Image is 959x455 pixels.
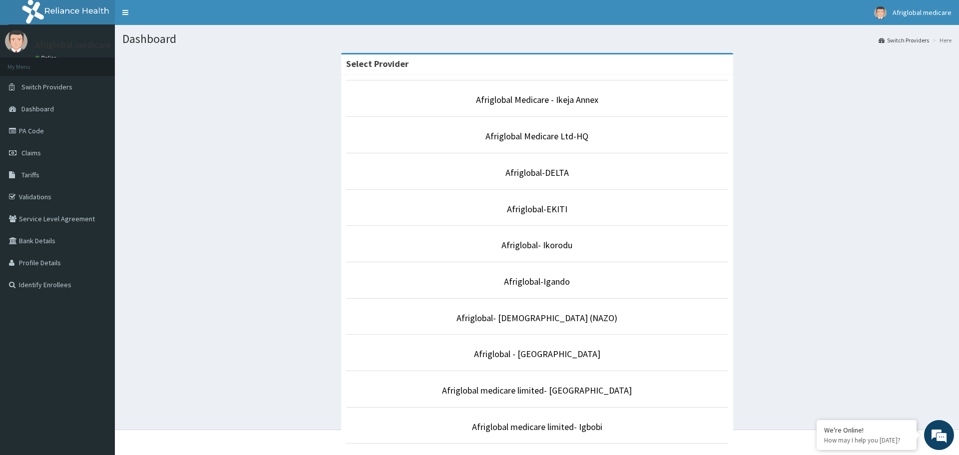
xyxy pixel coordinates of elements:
h1: Dashboard [122,32,952,45]
img: User Image [874,6,887,19]
span: Tariffs [21,170,39,179]
a: Afriglobal - [GEOGRAPHIC_DATA] [474,348,600,360]
span: Afriglobal medicare [893,8,952,17]
img: User Image [5,30,27,52]
a: Afriglobal Medicare Ltd-HQ [485,130,588,142]
div: We're Online! [824,426,909,435]
a: Switch Providers [879,36,929,44]
a: Afriglobal-Igando [504,276,570,287]
a: Afriglobal- [DEMOGRAPHIC_DATA] (NAZO) [457,312,617,324]
a: Afriglobal-DELTA [505,167,569,178]
a: Afriglobal- Ikorodu [501,239,572,251]
a: Afriglobal-EKITI [507,203,567,215]
a: Afriglobal medicare limited- Igbobi [472,421,602,433]
a: Online [35,54,59,61]
p: How may I help you today? [824,436,909,445]
span: Switch Providers [21,82,72,91]
span: Claims [21,148,41,157]
a: Afriglobal medicare limited- [GEOGRAPHIC_DATA] [442,385,632,396]
a: Afriglobal Medicare - Ikeja Annex [476,94,598,105]
li: Here [930,36,952,44]
strong: Select Provider [346,58,409,69]
span: Dashboard [21,104,54,113]
p: Afriglobal medicare [35,40,111,49]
